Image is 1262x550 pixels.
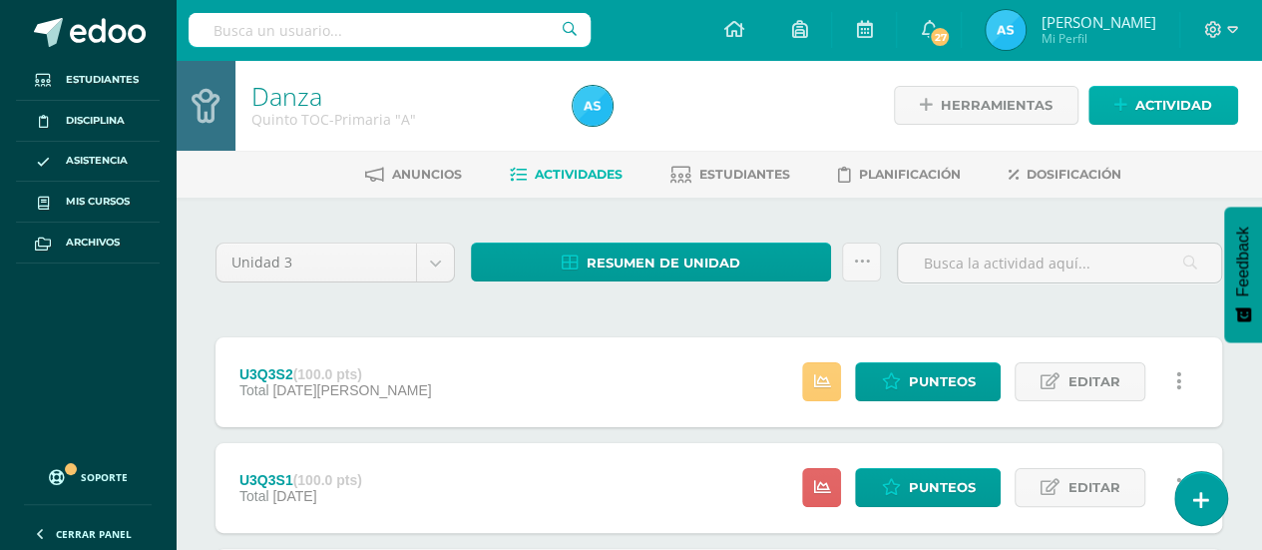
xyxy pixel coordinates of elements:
span: [DATE] [272,488,316,504]
span: [PERSON_NAME] [1041,12,1155,32]
span: 27 [929,26,951,48]
span: Actividad [1135,87,1212,124]
a: Unidad 3 [216,244,454,281]
div: U3Q3S2 [239,366,432,382]
span: Total [239,488,269,504]
span: Archivos [66,235,120,251]
span: Estudiantes [699,167,790,182]
a: Danza [251,79,322,113]
button: Feedback - Mostrar encuesta [1224,207,1262,342]
span: Herramientas [941,87,1052,124]
a: Actividad [1088,86,1238,125]
a: Archivos [16,223,160,264]
strong: (100.0 pts) [293,472,362,488]
a: Disciplina [16,101,160,142]
a: Estudiantes [670,159,790,191]
a: Punteos [855,362,1001,401]
a: Punteos [855,468,1001,507]
span: Cerrar panel [56,527,132,541]
input: Busca un usuario... [189,13,591,47]
a: Dosificación [1009,159,1121,191]
span: Soporte [81,470,128,484]
h1: Danza [251,82,549,110]
span: Editar [1067,469,1119,506]
img: 1f6d4612b83049ef674c2869ebe49170.png [986,10,1026,50]
strong: (100.0 pts) [293,366,362,382]
a: Resumen de unidad [471,243,831,281]
a: Actividades [510,159,623,191]
a: Anuncios [365,159,462,191]
span: Actividades [535,167,623,182]
div: U3Q3S1 [239,472,362,488]
a: Asistencia [16,142,160,183]
a: Soporte [24,450,152,499]
span: Asistencia [66,153,128,169]
div: Quinto TOC-Primaria 'A' [251,110,549,129]
a: Mis cursos [16,182,160,223]
span: Punteos [908,363,975,400]
span: Mi Perfil [1041,30,1155,47]
a: Planificación [838,159,961,191]
span: Anuncios [392,167,462,182]
span: Feedback [1234,227,1252,296]
span: Planificación [859,167,961,182]
span: Editar [1067,363,1119,400]
a: Herramientas [894,86,1078,125]
span: [DATE][PERSON_NAME] [272,382,431,398]
span: Unidad 3 [231,244,401,281]
span: Disciplina [66,113,125,129]
span: Resumen de unidad [587,245,740,281]
span: Estudiantes [66,72,139,88]
span: Dosificación [1027,167,1121,182]
span: Mis cursos [66,194,130,210]
input: Busca la actividad aquí... [898,244,1221,282]
a: Estudiantes [16,60,160,101]
span: Total [239,382,269,398]
img: 1f6d4612b83049ef674c2869ebe49170.png [573,86,613,126]
span: Punteos [908,469,975,506]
